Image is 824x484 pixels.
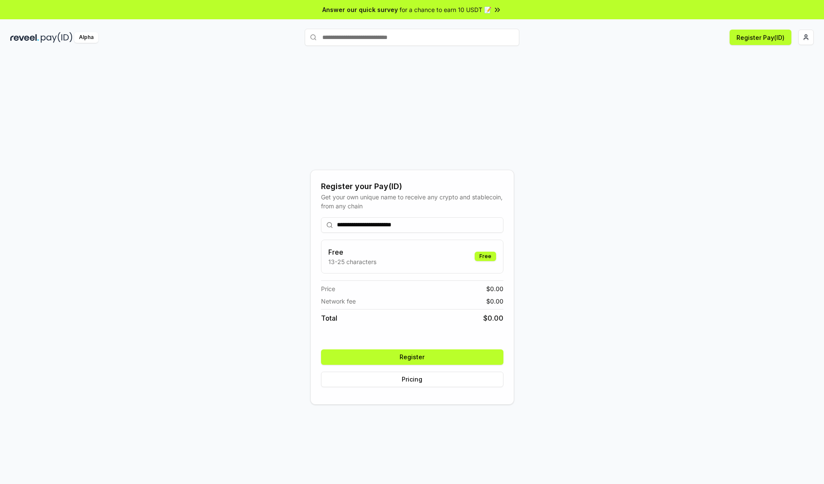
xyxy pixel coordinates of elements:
[321,180,503,192] div: Register your Pay(ID)
[328,257,376,266] p: 13-25 characters
[321,372,503,387] button: Pricing
[74,32,98,43] div: Alpha
[41,32,73,43] img: pay_id
[328,247,376,257] h3: Free
[321,349,503,365] button: Register
[475,252,496,261] div: Free
[321,297,356,306] span: Network fee
[322,5,398,14] span: Answer our quick survey
[321,192,503,210] div: Get your own unique name to receive any crypto and stablecoin, from any chain
[486,297,503,306] span: $ 0.00
[730,30,791,45] button: Register Pay(ID)
[10,32,39,43] img: reveel_dark
[400,5,491,14] span: for a chance to earn 10 USDT 📝
[321,313,337,323] span: Total
[483,313,503,323] span: $ 0.00
[486,284,503,293] span: $ 0.00
[321,284,335,293] span: Price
